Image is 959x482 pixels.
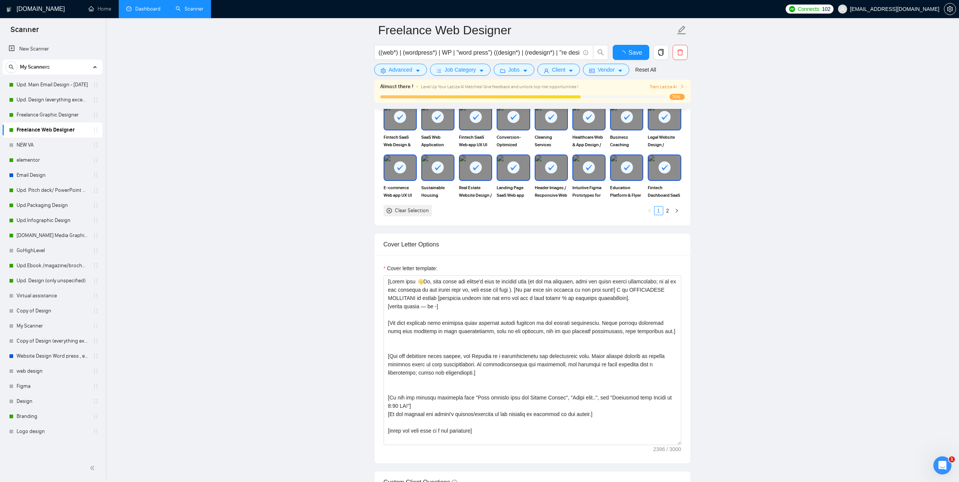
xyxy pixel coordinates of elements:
[93,323,99,329] span: holder
[380,83,413,91] span: Almost there !
[93,142,99,148] span: holder
[500,68,505,73] span: folder
[93,308,99,314] span: holder
[6,3,12,15] img: logo
[17,138,88,153] a: NEW VA
[379,48,580,57] input: Search Freelance Jobs...
[17,198,88,213] a: Upd.Packaging Design
[663,206,672,215] li: 2
[655,207,663,215] a: 1
[5,61,17,73] button: search
[654,49,668,56] span: copy
[822,5,830,13] span: 102
[93,383,99,389] span: holder
[610,133,643,148] span: Business Coaching Website/ Responsive Figma-to-Webflow by B2B Designer
[445,66,476,74] span: Job Category
[654,206,663,215] li: 1
[629,48,642,57] span: Save
[647,208,652,213] span: left
[374,64,427,76] button: settingAdvancedcaret-down
[384,275,681,445] textarea: Cover letter template:
[378,21,675,40] input: Scanner name...
[672,206,681,215] button: right
[389,66,412,74] span: Advanced
[933,456,951,474] iframe: Intercom live chat
[535,184,568,199] span: Header Images / Responsive Web & Email Banners Collection
[589,68,595,73] span: idcard
[673,49,687,56] span: delete
[3,60,102,439] li: My Scanners
[93,293,99,299] span: holder
[552,66,566,74] span: Client
[17,379,88,394] a: Figma
[583,50,588,55] span: info-circle
[17,273,88,288] a: Upd. Design (only unspecified)
[93,278,99,284] span: holder
[670,94,685,100] span: 70%
[789,6,795,12] img: upwork-logo.png
[535,133,568,148] span: Cleaning Services Conversion-Driven WordPress Landing Page Design
[93,127,99,133] span: holder
[677,25,687,35] span: edit
[6,64,17,70] span: search
[176,6,203,12] a: searchScanner
[93,368,99,374] span: holder
[635,66,656,74] a: Reset All
[17,183,88,198] a: Upd. Pitch deck/ PowerPoint Designer
[680,84,684,89] span: right
[93,248,99,254] span: holder
[593,45,608,60] button: search
[93,172,99,178] span: holder
[17,77,88,92] a: Upd. Main Email Design - [DATE]
[17,409,88,424] a: Branding
[537,64,580,76] button: userClientcaret-down
[421,133,454,148] span: SaaS Web Application Design / Responsive Figma UX/UI by B2B Designer
[508,66,520,74] span: Jobs
[17,122,88,138] a: Freelance Web Designer
[5,24,45,40] span: Scanner
[17,364,88,379] a: web design
[17,424,88,439] a: Logo design
[675,208,679,213] span: right
[17,349,88,364] a: Website Design Word press , elementor
[610,184,643,199] span: Education Platform & Flyer Design/ Web & Print Designer /UX &UI
[944,3,956,15] button: setting
[384,133,417,148] span: Fintech SaaS Web Design & App | UI/UX Design | Web Designer
[949,456,955,462] span: 1
[544,68,549,73] span: user
[673,45,688,60] button: delete
[89,6,111,12] a: homeHome
[479,68,484,73] span: caret-down
[126,6,161,12] a: dashboardDashboard
[387,208,392,213] span: close-circle
[93,202,99,208] span: holder
[17,107,88,122] a: Freelance Graphic Designer
[90,464,97,472] span: double-left
[568,68,574,73] span: caret-down
[384,234,681,255] div: Cover Letter Options
[3,41,102,57] li: New Scanner
[17,303,88,318] a: Copy of Design
[93,233,99,239] span: holder
[93,338,99,344] span: holder
[93,398,99,404] span: holder
[430,64,491,76] button: barsJob Categorycaret-down
[17,243,88,258] a: GoHighLevel
[93,97,99,103] span: holder
[648,184,681,199] span: Fintech Dashboard SaaS Web app UX UI Design website by B2B Designer
[613,45,649,60] button: Save
[645,206,654,215] li: Previous Page
[17,334,88,349] a: Copy of Design (everything except unspecified)
[572,184,606,199] span: Intuitive Figma Prototypes for Engaging Mobile Experiences /UX Design
[619,50,629,57] span: loading
[645,206,654,215] button: left
[421,184,454,199] span: Sustainable Housing Landing Page / Conversion-Focused Design
[93,217,99,223] span: holder
[523,68,528,73] span: caret-down
[93,353,99,359] span: holder
[572,133,606,148] span: Healthcare Web & App Design / UX/UI Design Components Lead Design B2B
[17,288,88,303] a: Virtual assistance
[497,184,530,199] span: Landing Page SaaS Web app UX UI Design website by B2B Designer
[618,68,623,73] span: caret-down
[650,83,684,90] button: Train Laziza AI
